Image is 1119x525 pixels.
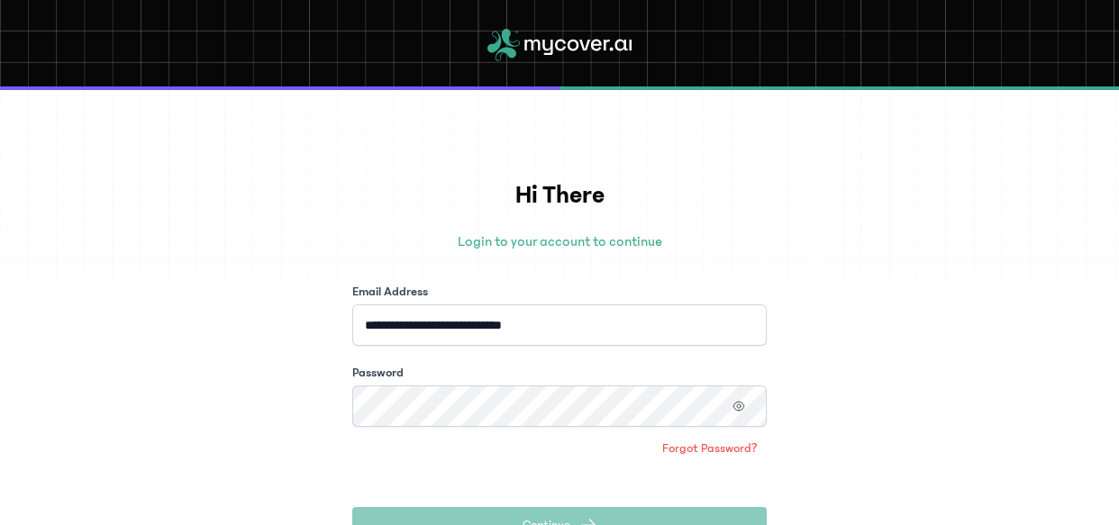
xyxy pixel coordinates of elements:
[352,364,404,382] label: Password
[352,231,767,252] p: Login to your account to continue
[653,434,767,463] a: Forgot Password?
[662,439,758,457] span: Forgot Password?
[352,177,767,214] h1: Hi There
[352,283,428,301] label: Email Address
